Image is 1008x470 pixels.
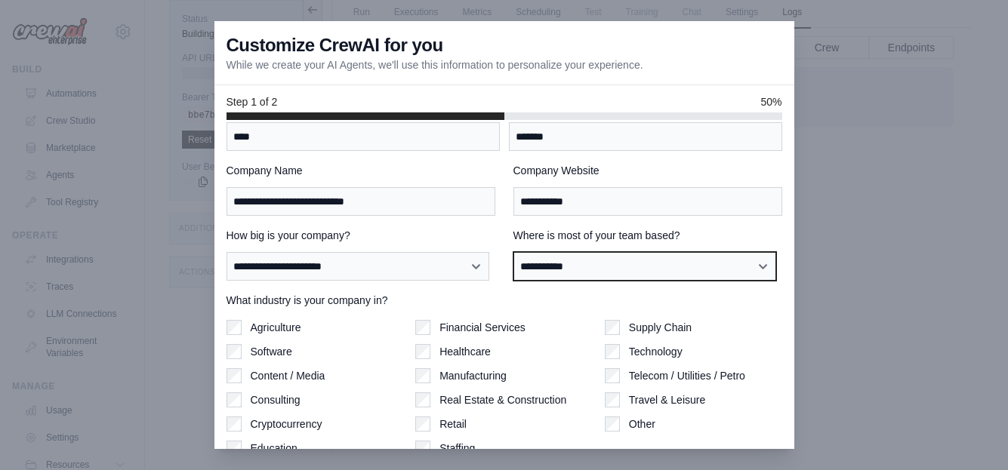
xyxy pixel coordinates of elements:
[251,441,297,456] label: Education
[439,320,526,335] label: Financial Services
[227,57,643,72] p: While we create your AI Agents, we'll use this information to personalize your experience.
[439,416,467,432] label: Retail
[629,416,655,432] label: Other
[227,293,782,308] label: What industry is your company in?
[629,368,745,383] label: Telecom / Utilities / Petro
[439,368,507,383] label: Manufacturing
[251,344,292,359] label: Software
[227,33,443,57] h3: Customize CrewAI for you
[227,163,495,178] label: Company Name
[251,392,301,407] label: Consulting
[251,416,322,432] label: Cryptocurrency
[760,94,781,109] span: 50%
[251,368,325,383] label: Content / Media
[439,344,491,359] label: Healthcare
[629,392,705,407] label: Travel & Leisure
[439,441,475,456] label: Staffing
[932,398,1008,470] iframe: Chat Widget
[227,94,278,109] span: Step 1 of 2
[251,320,301,335] label: Agriculture
[629,344,683,359] label: Technology
[629,320,692,335] label: Supply Chain
[513,163,782,178] label: Company Website
[439,392,566,407] label: Real Estate & Construction
[513,228,782,243] label: Where is most of your team based?
[227,228,495,243] label: How big is your company?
